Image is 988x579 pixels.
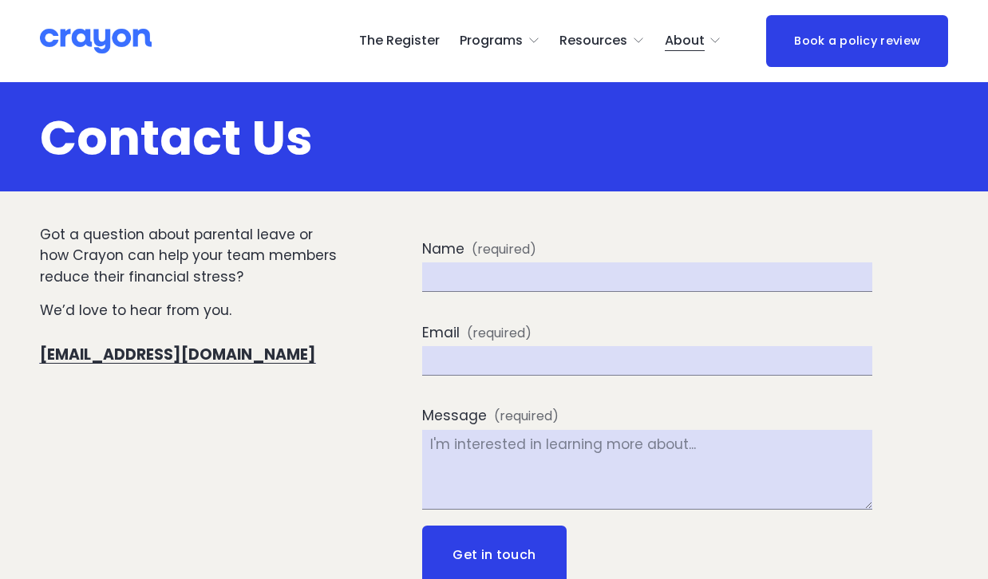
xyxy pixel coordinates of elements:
[460,28,540,53] a: folder dropdown
[40,344,316,365] a: [EMAIL_ADDRESS][DOMAIN_NAME]
[559,28,645,53] a: folder dropdown
[460,30,523,53] span: Programs
[467,324,532,343] span: (required)
[559,30,627,53] span: Resources
[40,300,337,321] p: We’d love to hear from you.
[494,407,559,426] span: (required)
[422,405,487,426] span: Message
[422,322,460,343] span: Email
[359,28,440,53] a: The Register
[40,27,152,55] img: Crayon
[665,28,722,53] a: folder dropdown
[422,238,464,259] span: Name
[472,240,536,259] span: (required)
[40,112,949,163] h1: Contact Us
[40,224,337,287] p: Got a question about parental leave or how Crayon can help your team members reduce their financi...
[766,15,949,68] a: Book a policy review
[665,30,705,53] span: About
